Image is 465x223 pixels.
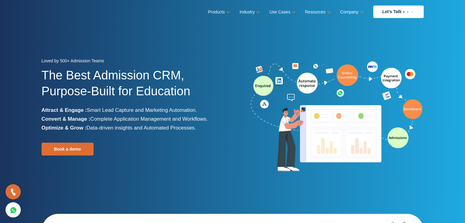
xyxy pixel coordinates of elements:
h1: The Best Admission CRM, Purpose-Built for Education [42,67,228,106]
a: Products [208,8,229,16]
a: Use Cases [269,8,294,16]
b: Convert & Manage : [42,116,90,122]
b: Optimize & Grow : [42,125,87,131]
span: Smart Lead Capture and Marketing Automation. [87,107,197,113]
a: Resources [305,8,330,16]
span: Complete Application Management and Workflows. [90,116,208,122]
b: Attract & Engage : [42,107,87,113]
a: Book a demo [42,143,94,155]
a: Industry [239,8,259,16]
a: Let’s Talk [373,5,424,18]
img: admission-software-home-page-header [249,60,424,174]
span: Data-driven insights and Automated Processes. [87,125,196,131]
div: Loved by 500+ Admission Teams [42,57,228,67]
a: Company [340,8,363,16]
